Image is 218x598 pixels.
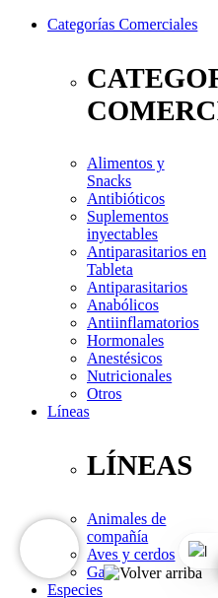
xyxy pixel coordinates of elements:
[87,62,210,127] p: CATEGORÍA COMERCIAL
[87,279,187,296] a: Antiparasitarios
[87,297,159,313] a: Anabólicos
[104,565,202,582] img: Volver arriba
[87,546,175,563] a: Aves y cerdos
[87,155,165,189] a: Alimentos y Snacks
[87,314,199,331] a: Antiinflamatorios
[47,403,90,420] a: Líneas
[87,243,206,278] a: Antiparasitarios en Tableta
[87,385,122,402] a: Otros
[87,367,172,384] a: Nutricionales
[87,449,210,482] p: LÍNEAS
[87,510,166,545] a: Animales de compañía
[20,519,79,578] iframe: Brevo live chat
[87,350,162,366] a: Anestésicos
[47,581,103,598] a: Especies
[87,208,169,242] a: Suplementos inyectables
[87,564,152,580] a: Ganadería
[87,190,165,207] a: Antibióticos
[87,332,164,349] a: Hormonales
[47,16,197,33] a: Categorías Comerciales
